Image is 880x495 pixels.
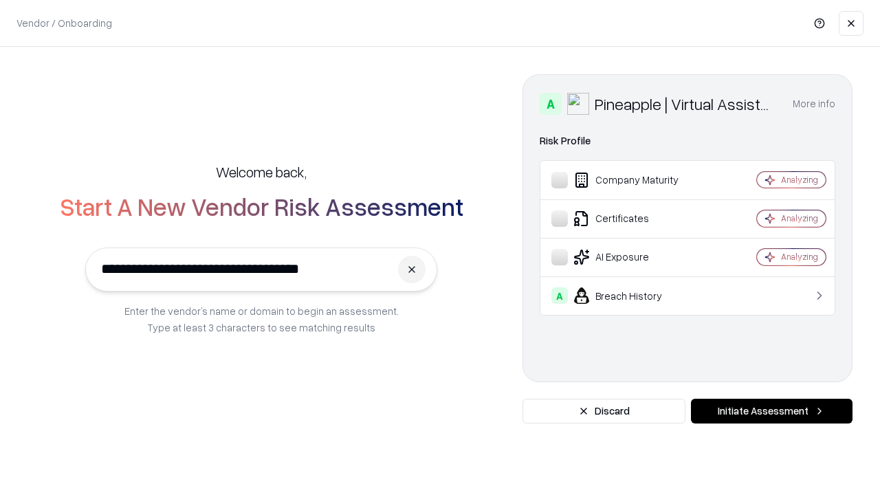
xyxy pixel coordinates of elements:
div: Pineapple | Virtual Assistant Agency [595,93,776,115]
img: Pineapple | Virtual Assistant Agency [567,93,589,115]
button: More info [793,91,835,116]
h5: Welcome back, [216,162,307,181]
button: Initiate Assessment [691,399,852,423]
p: Enter the vendor’s name or domain to begin an assessment. Type at least 3 characters to see match... [124,302,399,335]
div: AI Exposure [551,249,716,265]
div: Certificates [551,210,716,227]
div: Analyzing [781,251,818,263]
div: A [540,93,562,115]
div: Analyzing [781,212,818,224]
div: Breach History [551,287,716,304]
h2: Start A New Vendor Risk Assessment [60,192,463,220]
div: A [551,287,568,304]
button: Discard [522,399,685,423]
div: Analyzing [781,174,818,186]
div: Company Maturity [551,172,716,188]
p: Vendor / Onboarding [16,16,112,30]
div: Risk Profile [540,133,835,149]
